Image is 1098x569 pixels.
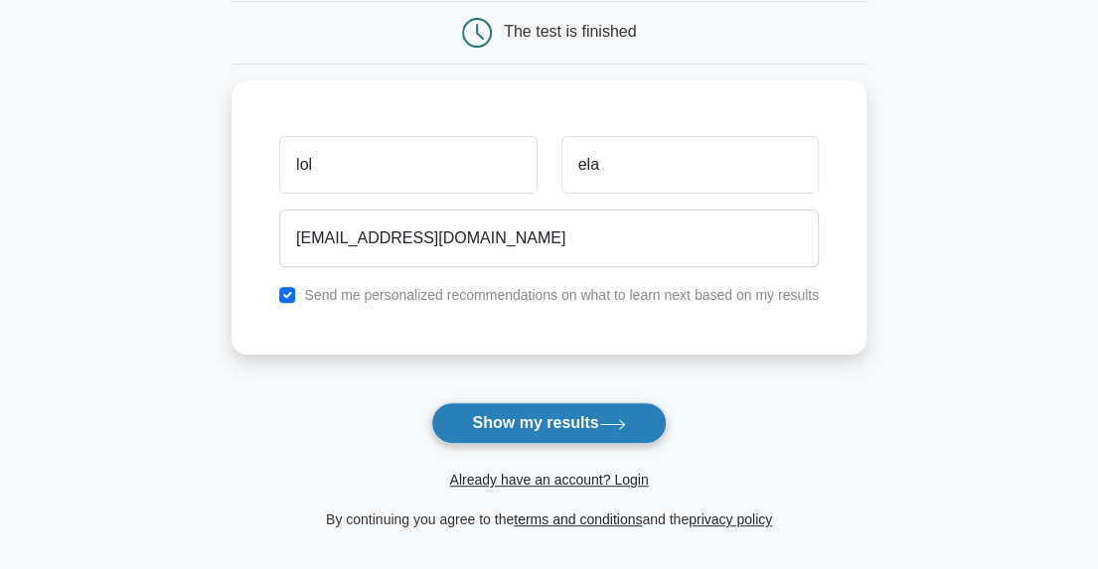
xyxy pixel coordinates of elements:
div: By continuing you agree to the and the [220,507,878,531]
input: Email [279,210,819,267]
a: terms and conditions [514,511,642,527]
input: First name [279,136,537,194]
a: Already have an account? Login [449,472,648,488]
label: Send me personalized recommendations on what to learn next based on my results [304,287,819,303]
input: Last name [561,136,819,194]
div: The test is finished [504,24,636,41]
button: Show my results [431,402,666,444]
a: privacy policy [689,511,772,527]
